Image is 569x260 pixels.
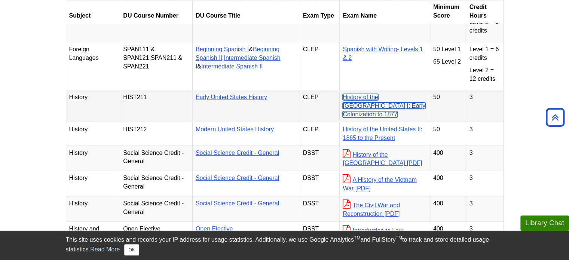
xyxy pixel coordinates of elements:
[66,171,120,196] td: History
[120,196,193,221] td: Social Science Credit - General
[300,42,340,90] td: CLEP
[343,126,422,141] a: History of the United States II: 1865 to the Present
[196,55,281,70] a: Intermediate Spanish I
[433,45,463,54] p: 50 Level 1
[430,90,466,122] td: 50
[343,46,423,61] a: Spanish with Writing- Levels 1 & 2
[66,235,504,256] div: This site uses cookies and records your IP address for usage statistics. Additionally, we use Goo...
[430,171,466,196] td: 400
[520,215,569,231] button: Library Chat
[196,200,279,207] a: Social Science Credit - General
[469,66,500,83] p: Level 2 = 12 credits
[466,196,503,221] td: 3
[196,46,249,52] a: Beginning Spanish I
[196,46,279,61] a: Beginning Spanish II
[192,42,300,90] td: & ; &
[120,42,193,90] td: SPAN111 & SPAN121;SPAN211 & SPAN221
[343,94,425,117] a: History of the [GEOGRAPHIC_DATA] I: Early Colonization to 1877
[343,152,422,166] a: History of the [GEOGRAPHIC_DATA]
[430,122,466,146] td: 50
[90,246,120,253] a: Read More
[466,221,503,247] td: 3
[120,146,193,171] td: Social Science Credit - General
[343,227,403,242] a: Introduction to Law Enforcement
[201,63,263,70] a: Intermediate Spanish II
[120,90,193,122] td: HIST211
[354,235,360,241] sup: TM
[343,177,416,192] a: A History of the Vietnam War
[120,221,193,247] td: Open Elective
[66,146,120,171] td: History
[300,146,340,171] td: DSST
[66,42,120,90] td: Foreign Languages
[343,202,400,217] a: The Civil War and Reconstruction
[120,122,193,146] td: HIST212
[433,58,463,66] p: 65 Level 2
[66,196,120,221] td: History
[469,149,500,157] p: 3
[124,244,139,256] button: Close
[430,146,466,171] td: 400
[196,94,267,100] a: Early United States History
[543,112,567,122] a: Back to Top
[196,150,279,156] a: Social Science Credit - General
[300,122,340,146] td: CLEP
[196,126,274,132] a: Modern United States History
[466,122,503,146] td: 3
[469,18,500,35] p: Level 2 = 9 credits
[66,221,120,247] td: History and Social Sciences
[196,175,279,181] a: Social Science Credit - General
[300,171,340,196] td: DSST
[469,45,500,62] p: Level 1 = 6 credits
[196,226,233,232] a: Open Elective
[466,171,503,196] td: 3
[469,93,500,102] p: 3
[66,90,120,122] td: History
[120,171,193,196] td: Social Science Credit - General
[300,221,340,247] td: DSST
[430,221,466,247] td: 400
[300,196,340,221] td: DSST
[430,196,466,221] td: 400
[66,122,120,146] td: History
[300,90,340,122] td: CLEP
[396,235,402,241] sup: TM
